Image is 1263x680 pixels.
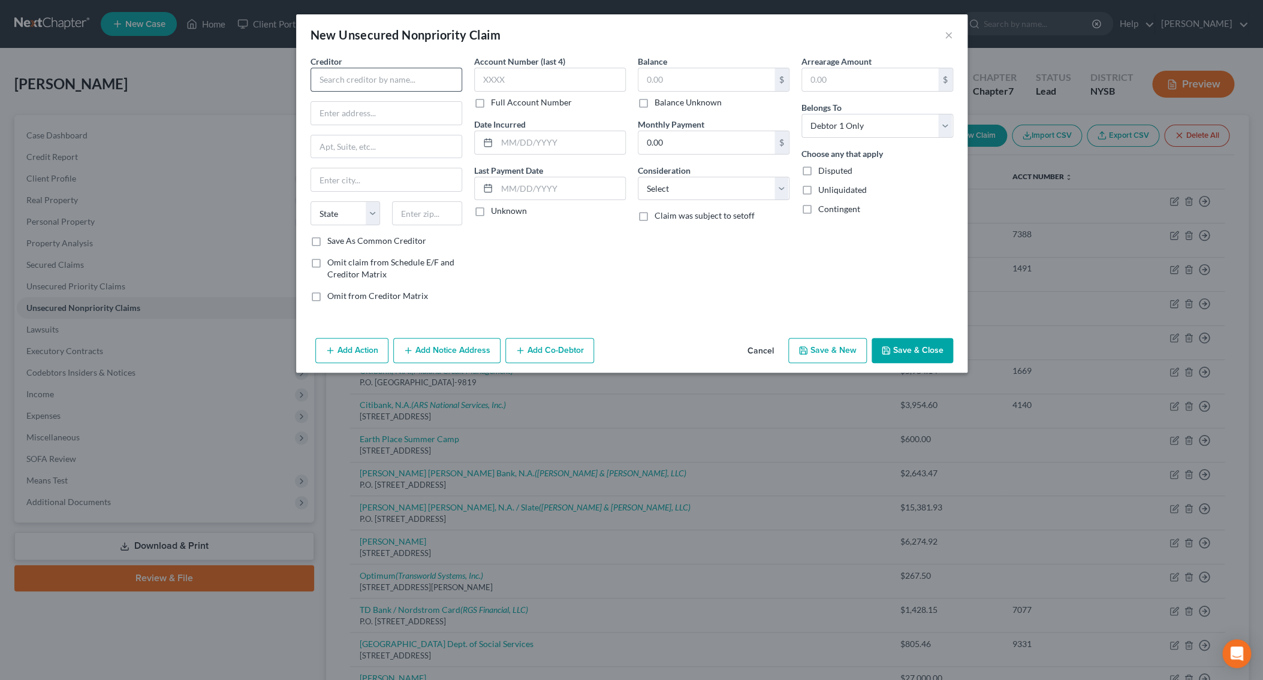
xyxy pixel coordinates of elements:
[311,68,462,92] input: Search creditor by name...
[327,235,426,247] label: Save As Common Creditor
[788,338,867,363] button: Save & New
[802,68,938,91] input: 0.00
[497,177,625,200] input: MM/DD/YYYY
[801,55,872,68] label: Arrearage Amount
[474,164,543,177] label: Last Payment Date
[638,55,667,68] label: Balance
[774,68,789,91] div: $
[311,102,462,125] input: Enter address...
[655,210,755,220] span: Claim was subject to setoff
[655,96,722,108] label: Balance Unknown
[738,339,783,363] button: Cancel
[938,68,952,91] div: $
[474,68,626,92] input: XXXX
[505,338,594,363] button: Add Co-Debtor
[474,55,565,68] label: Account Number (last 4)
[393,338,501,363] button: Add Notice Address
[638,68,774,91] input: 0.00
[872,338,953,363] button: Save & Close
[327,291,428,301] span: Omit from Creditor Matrix
[945,28,953,42] button: ×
[818,185,867,195] span: Unliquidated
[474,118,526,131] label: Date Incurred
[491,205,527,217] label: Unknown
[801,147,883,160] label: Choose any that apply
[311,135,462,158] input: Apt, Suite, etc...
[1222,639,1251,668] div: Open Intercom Messenger
[774,131,789,154] div: $
[638,164,691,177] label: Consideration
[638,131,774,154] input: 0.00
[315,338,388,363] button: Add Action
[311,56,342,67] span: Creditor
[491,96,572,108] label: Full Account Number
[311,26,501,43] div: New Unsecured Nonpriority Claim
[818,204,860,214] span: Contingent
[392,201,462,225] input: Enter zip...
[818,165,852,176] span: Disputed
[497,131,625,154] input: MM/DD/YYYY
[638,118,704,131] label: Monthly Payment
[311,168,462,191] input: Enter city...
[327,257,454,279] span: Omit claim from Schedule E/F and Creditor Matrix
[801,102,842,113] span: Belongs To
